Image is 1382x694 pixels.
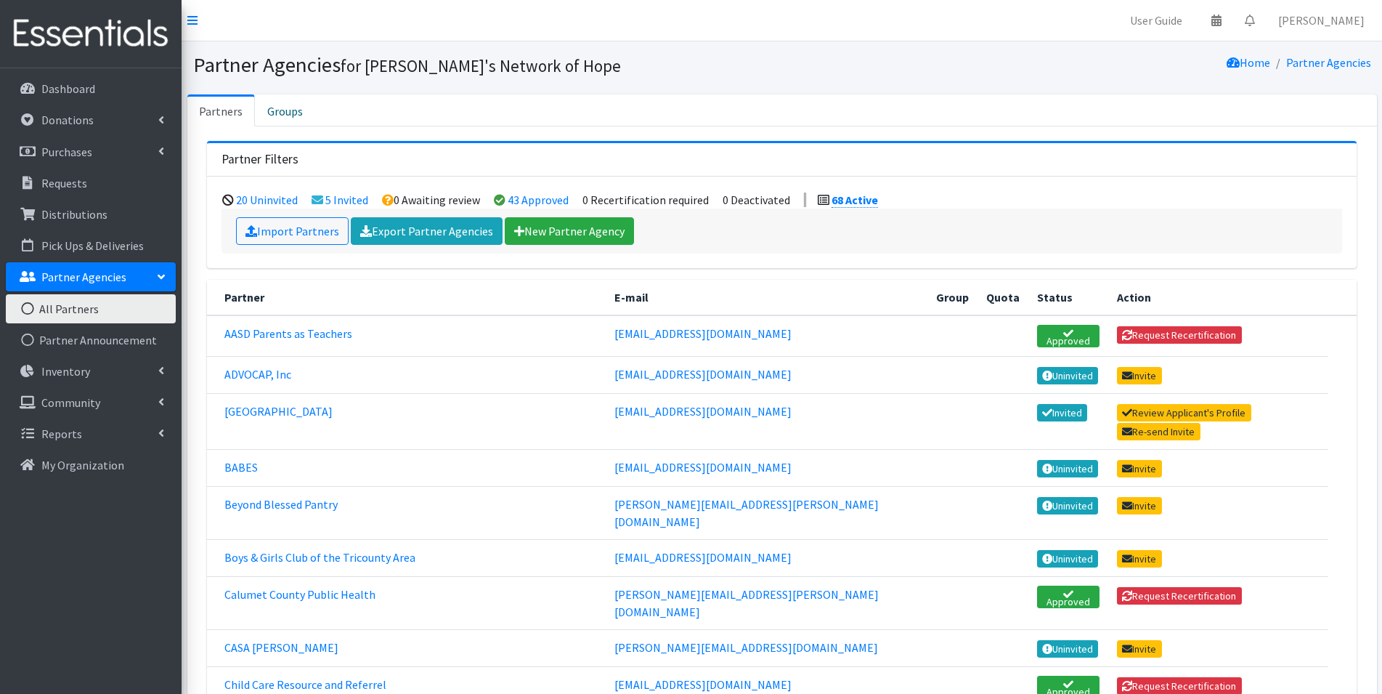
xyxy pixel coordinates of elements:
[606,280,927,315] th: E-mail
[1117,587,1242,605] button: Request Recertification
[6,357,176,386] a: Inventory
[1267,6,1376,35] a: [PERSON_NAME]
[224,497,338,512] a: Beyond Blessed Pantry
[723,193,790,207] li: 0 Deactivated
[6,169,176,198] a: Requests
[224,587,375,602] a: Calumet County Public Health
[614,587,879,619] a: [PERSON_NAME][EMAIL_ADDRESS][PERSON_NAME][DOMAIN_NAME]
[6,451,176,480] a: My Organization
[6,74,176,103] a: Dashboard
[41,113,94,127] p: Donations
[224,404,333,419] a: [GEOGRAPHIC_DATA]
[614,367,792,382] a: [EMAIL_ADDRESS][DOMAIN_NAME]
[1117,404,1251,421] a: Review Applicant's Profile
[614,497,879,529] a: [PERSON_NAME][EMAIL_ADDRESS][PERSON_NAME][DOMAIN_NAME]
[224,326,352,341] a: AASD Parents as Teachers
[1037,550,1099,568] a: Uninvited
[1037,325,1099,347] a: Approved
[6,419,176,448] a: Reports
[6,9,176,58] img: HumanEssentials
[1037,404,1088,421] a: Invited
[1028,280,1108,315] th: Status
[41,176,87,190] p: Requests
[41,207,107,222] p: Distributions
[6,200,176,229] a: Distributions
[207,280,606,315] th: Partner
[832,193,878,208] a: 68 Active
[1118,6,1194,35] a: User Guide
[341,55,621,76] small: for [PERSON_NAME]'s Network of Hope
[614,640,878,655] a: [PERSON_NAME][EMAIL_ADDRESS][DOMAIN_NAME]
[1037,367,1099,384] a: Uninvited
[41,145,92,159] p: Purchases
[508,193,569,207] a: 43 Approved
[1037,460,1099,477] a: Uninvited
[41,427,82,441] p: Reports
[41,270,126,284] p: Partner Agencies
[224,460,258,475] a: BABES
[6,326,176,355] a: Partner Announcement
[1117,460,1162,477] a: Invite
[351,217,503,245] a: Export Partner Agencies
[1037,586,1099,608] a: Approved
[224,550,415,565] a: Boys & Girls Club of the Tricounty Area
[582,193,709,207] li: 0 Recertification required
[255,94,315,126] a: Groups
[6,137,176,166] a: Purchases
[224,640,338,655] a: CASA [PERSON_NAME]
[224,367,291,382] a: ADVOCAP, Inc
[224,677,386,692] a: Child Care Resource and Referrel
[6,294,176,323] a: All Partners
[325,193,368,207] a: 5 Invited
[6,262,176,291] a: Partner Agencies
[505,217,634,245] a: New Partner Agency
[1117,550,1162,568] a: Invite
[6,105,176,134] a: Donations
[221,152,298,167] h3: Partner Filters
[6,231,176,260] a: Pick Ups & Deliveries
[1117,423,1200,440] a: Re-send Invite
[41,364,90,379] p: Inventory
[1108,280,1328,315] th: Action
[927,280,977,315] th: Group
[1037,497,1099,515] a: Uninvited
[614,550,792,565] a: [EMAIL_ADDRESS][DOMAIN_NAME]
[614,677,792,692] a: [EMAIL_ADDRESS][DOMAIN_NAME]
[1037,640,1099,658] a: Uninvited
[614,404,792,419] a: [EMAIL_ADDRESS][DOMAIN_NAME]
[41,81,95,96] p: Dashboard
[977,280,1028,315] th: Quota
[236,193,298,207] a: 20 Uninvited
[236,217,349,245] a: Import Partners
[41,458,124,472] p: My Organization
[382,193,480,207] li: 0 Awaiting review
[41,238,144,253] p: Pick Ups & Deliveries
[1117,326,1242,344] button: Request Recertification
[6,388,176,417] a: Community
[193,52,777,78] h1: Partner Agencies
[1117,367,1162,384] a: Invite
[41,395,100,410] p: Community
[1227,55,1270,70] a: Home
[1117,497,1162,515] a: Invite
[614,460,792,475] a: [EMAIL_ADDRESS][DOMAIN_NAME]
[1117,640,1162,658] a: Invite
[187,94,255,126] a: Partners
[1286,55,1371,70] a: Partner Agencies
[614,326,792,341] a: [EMAIL_ADDRESS][DOMAIN_NAME]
